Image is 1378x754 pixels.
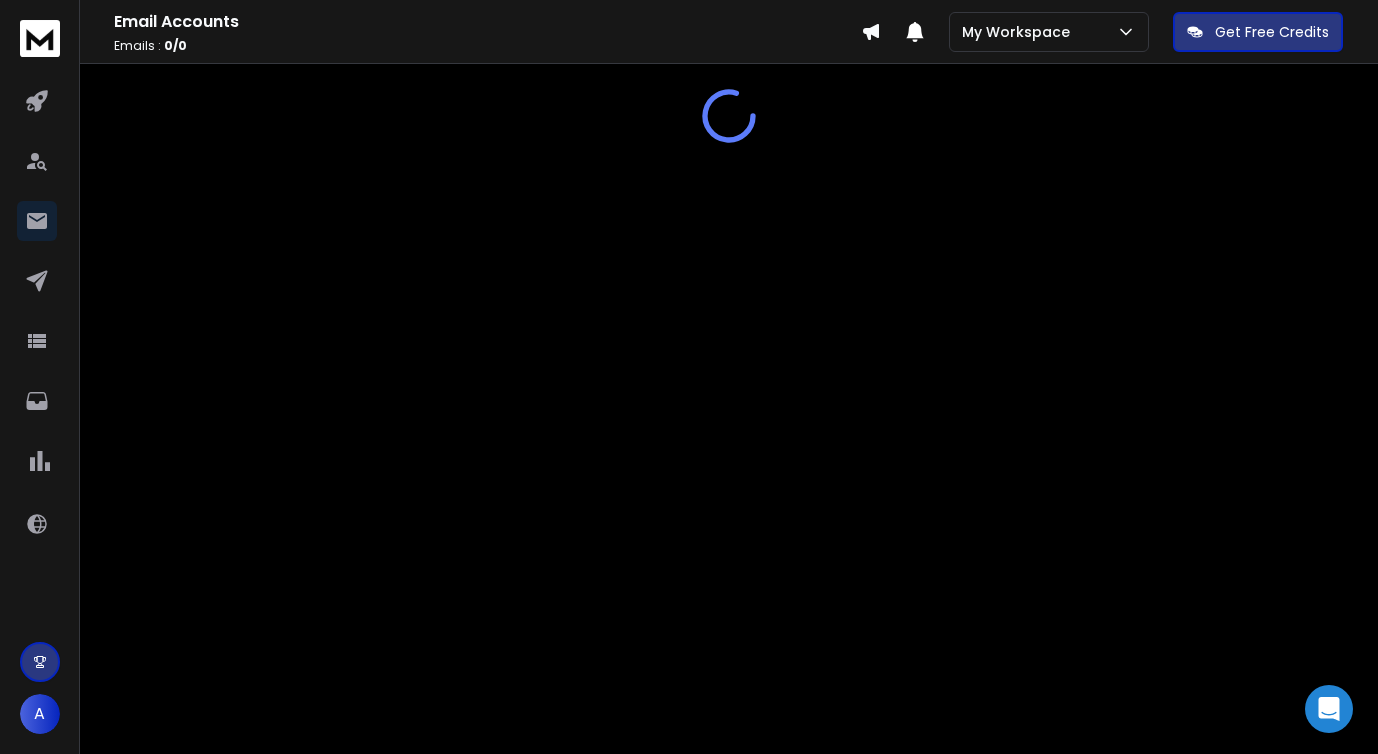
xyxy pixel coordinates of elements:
div: Open Intercom Messenger [1305,685,1353,733]
h1: Email Accounts [114,10,861,34]
span: 0 / 0 [164,37,187,54]
img: logo [20,20,60,57]
button: A [20,694,60,734]
button: Get Free Credits [1173,12,1343,52]
p: Get Free Credits [1215,22,1329,42]
p: Emails : [114,38,861,54]
p: My Workspace [962,22,1078,42]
